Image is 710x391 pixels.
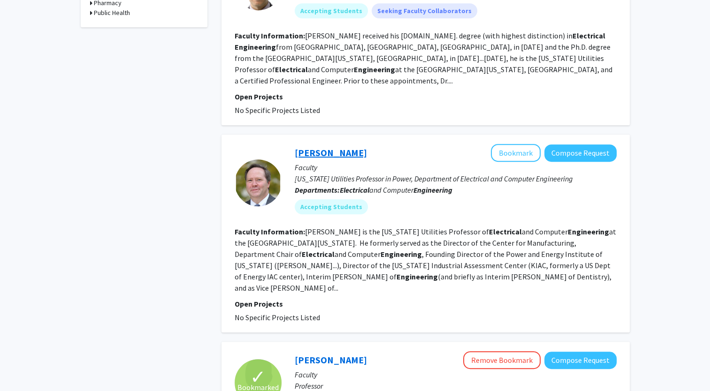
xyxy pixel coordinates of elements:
[295,147,367,158] a: [PERSON_NAME]
[413,185,452,195] b: Engineering
[295,173,617,184] p: [US_STATE] Utilities Professor in Power, Department of Electrical and Computer Engineering
[250,372,266,382] span: ✓
[235,42,276,52] b: Engineering
[354,65,395,74] b: Engineering
[302,249,335,259] b: Electrical
[491,144,541,162] button: Add Lawrence Holloway to Bookmarks
[295,369,617,380] p: Faculty
[544,352,617,369] button: Compose Request to Aaron Cramer
[295,354,367,366] a: [PERSON_NAME]
[340,185,369,195] b: Electrical
[235,91,617,102] p: Open Projects
[235,31,305,40] b: Faculty Information:
[235,227,305,236] b: Faculty Information:
[372,3,477,18] mat-chip: Seeking Faculty Collaborators
[295,162,617,173] p: Faculty
[295,185,340,195] b: Departments:
[235,31,612,85] fg-read-more: [PERSON_NAME] received his [DOMAIN_NAME]. degree (with highest distinction) in from [GEOGRAPHIC_D...
[568,227,609,236] b: Engineering
[463,351,541,369] button: Remove Bookmark
[381,249,422,259] b: Engineering
[94,8,130,18] h3: Public Health
[235,105,320,115] span: No Specific Projects Listed
[235,298,617,309] p: Open Projects
[7,349,40,384] iframe: Chat
[340,185,452,195] span: and Computer
[235,313,320,322] span: No Specific Projects Listed
[295,199,368,214] mat-chip: Accepting Students
[544,144,617,162] button: Compose Request to Lawrence Holloway
[275,65,308,74] b: Electrical
[295,3,368,18] mat-chip: Accepting Students
[489,227,522,236] b: Electrical
[397,272,438,281] b: Engineering
[235,227,616,293] fg-read-more: [PERSON_NAME] is the [US_STATE] Utilities Professor of and Computer at the [GEOGRAPHIC_DATA][US_S...
[573,31,605,40] b: Electrical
